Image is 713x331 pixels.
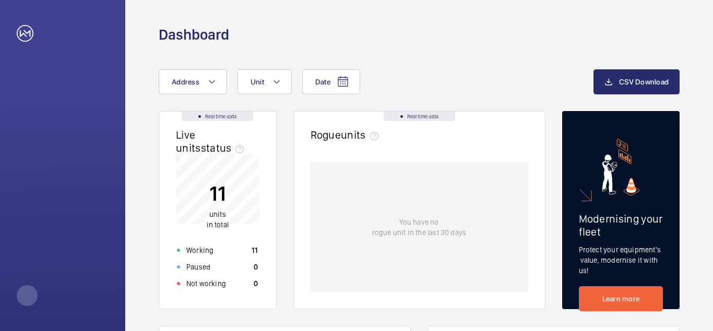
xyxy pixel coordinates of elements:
p: 11 [252,245,258,255]
p: 11 [207,180,229,206]
p: 0 [254,278,258,289]
p: Paused [186,262,210,272]
p: 0 [254,262,258,272]
div: Real time data [384,112,455,121]
div: Real time data [182,112,253,121]
span: units [209,210,226,218]
button: CSV Download [593,69,680,94]
p: Protect your equipment's value, modernise it with us! [579,244,663,276]
h2: Rogue [311,128,383,141]
span: CSV Download [619,78,669,86]
span: Date [315,78,330,86]
button: Address [159,69,227,94]
img: marketing-card.svg [602,139,640,195]
button: Unit [237,69,292,94]
p: You have no rogue unit in the last 30 days [372,217,466,238]
span: Unit [251,78,264,86]
span: status [201,141,248,154]
span: Address [172,78,199,86]
h1: Dashboard [159,25,229,44]
p: in total [207,209,229,230]
h2: Live units [176,128,248,154]
h2: Modernising your fleet [579,212,663,238]
p: Not working [186,278,226,289]
p: Working [186,245,213,255]
button: Date [302,69,360,94]
span: units [341,128,383,141]
a: Learn more [579,286,663,311]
